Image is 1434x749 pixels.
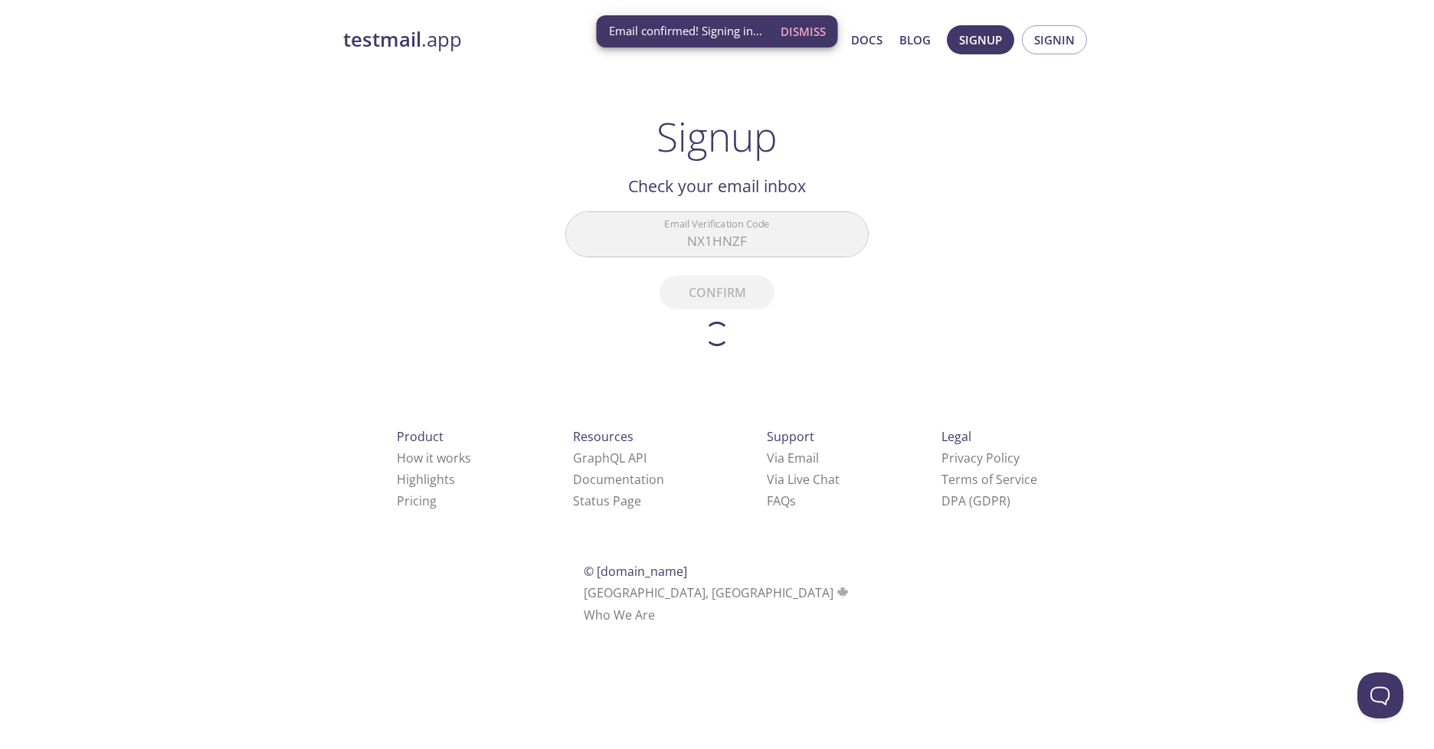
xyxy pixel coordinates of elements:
[573,450,647,466] a: GraphQL API
[767,471,840,488] a: Via Live Chat
[656,113,778,159] h1: Signup
[609,23,762,39] span: Email confirmed! Signing in...
[1034,30,1075,50] span: Signin
[767,428,814,445] span: Support
[781,21,826,41] span: Dismiss
[941,492,1010,509] a: DPA (GDPR)
[941,428,971,445] span: Legal
[397,471,455,488] a: Highlights
[774,17,832,46] button: Dismiss
[573,492,641,509] a: Status Page
[851,30,882,50] a: Docs
[947,25,1014,54] button: Signup
[343,27,703,53] a: testmail.app
[1022,25,1087,54] button: Signin
[343,26,421,53] strong: testmail
[941,471,1037,488] a: Terms of Service
[565,173,869,199] h2: Check your email inbox
[397,428,444,445] span: Product
[899,30,931,50] a: Blog
[959,30,1002,50] span: Signup
[584,563,687,580] span: © [DOMAIN_NAME]
[397,450,471,466] a: How it works
[790,492,796,509] span: s
[573,471,664,488] a: Documentation
[1357,672,1403,718] iframe: Help Scout Beacon - Open
[584,607,655,623] a: Who We Are
[767,450,819,466] a: Via Email
[584,584,851,601] span: [GEOGRAPHIC_DATA], [GEOGRAPHIC_DATA]
[573,428,634,445] span: Resources
[397,492,437,509] a: Pricing
[767,492,796,509] a: FAQ
[941,450,1020,466] a: Privacy Policy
